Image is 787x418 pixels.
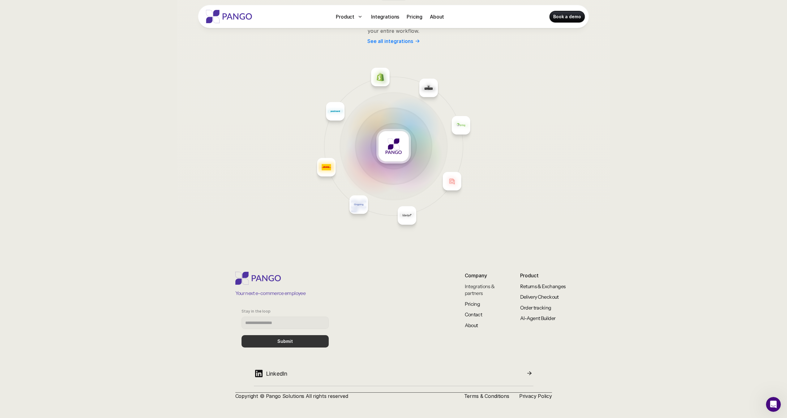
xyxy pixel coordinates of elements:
iframe: Intercom live chat [766,397,781,412]
img: Placeholder logo [447,177,456,186]
a: Pricing [465,301,480,307]
a: Integrations [369,12,402,22]
img: Placeholder logo [322,163,331,172]
p: Product [520,272,570,279]
p: LinkedIn [266,369,288,378]
p: Your next e-commerce employee [235,290,306,296]
p: See all integrations [367,38,413,44]
a: Integrations & partners [465,283,495,296]
p: Submit [277,339,293,344]
a: About [427,12,447,22]
p: Product [336,13,354,20]
p: About [430,13,444,20]
img: Placeholder logo [375,72,385,82]
img: Placeholder logo [424,83,433,92]
p: Company [465,272,499,279]
a: Returns & Exchanges [520,283,566,289]
a: Book a demo [550,11,584,22]
a: See all integrations [367,38,420,44]
p: Pricing [407,13,422,20]
img: Placeholder logo [402,211,412,220]
a: LinkedIn [254,366,533,386]
p: Copyright © Pango Solutions All rights reserved [235,393,454,399]
a: About [465,322,478,328]
img: Placeholder logo [386,138,402,154]
button: Submit [242,335,329,348]
a: AI-Agent Builder [520,315,556,321]
p: Book a demo [553,14,581,20]
p: Stay in the loop [242,309,271,313]
a: Privacy Policy [519,393,552,399]
a: Terms & Conditions [464,393,509,399]
a: Order tracking [520,305,551,311]
a: Pricing [404,12,425,22]
img: Placeholder logo [456,121,465,130]
p: Integrations [371,13,399,20]
img: Placeholder logo [354,200,363,209]
input: Stay in the loop [242,317,329,329]
a: Delivery Checkout [520,294,559,300]
a: Contact [465,311,482,318]
img: Placeholder logo [331,107,340,116]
